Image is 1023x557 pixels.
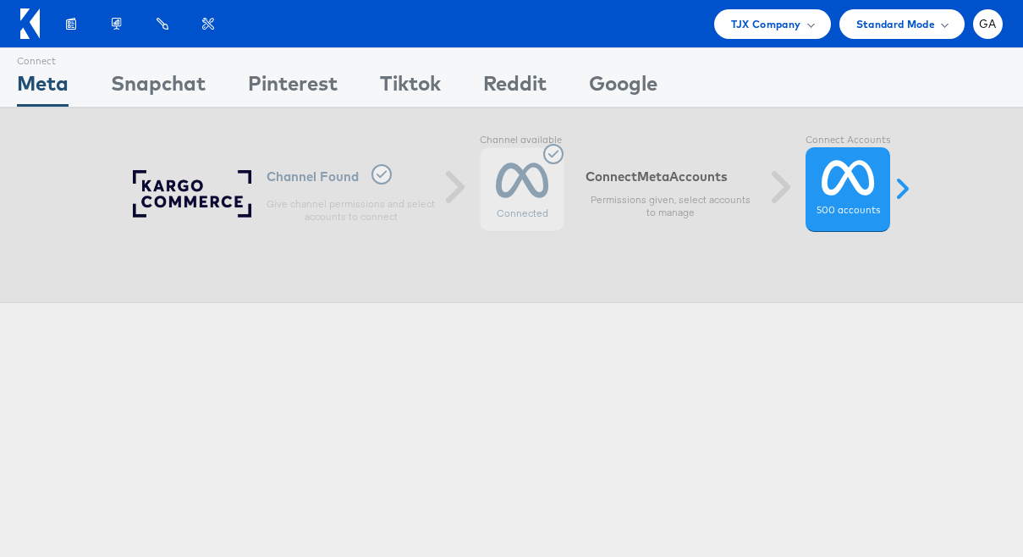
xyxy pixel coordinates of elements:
span: Standard Mode [856,15,935,33]
span: meta [637,168,669,185]
div: Reddit [483,69,547,107]
h6: Connect Accounts [586,168,755,185]
div: Pinterest [248,69,338,107]
label: Channel available [480,134,564,147]
span: GA [979,19,997,30]
span: TJX Company [731,15,801,33]
div: Google [589,69,657,107]
div: Tiktok [380,69,441,107]
h6: Channel Found [267,164,436,189]
label: 500 accounts [817,204,880,218]
div: Snapchat [111,69,206,107]
p: Permissions given, select accounts to manage [586,193,755,220]
div: Connect [17,48,69,69]
label: Connect Accounts [806,134,890,147]
div: Meta [17,69,69,107]
p: Give channel permissions and select accounts to connect [267,197,436,224]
